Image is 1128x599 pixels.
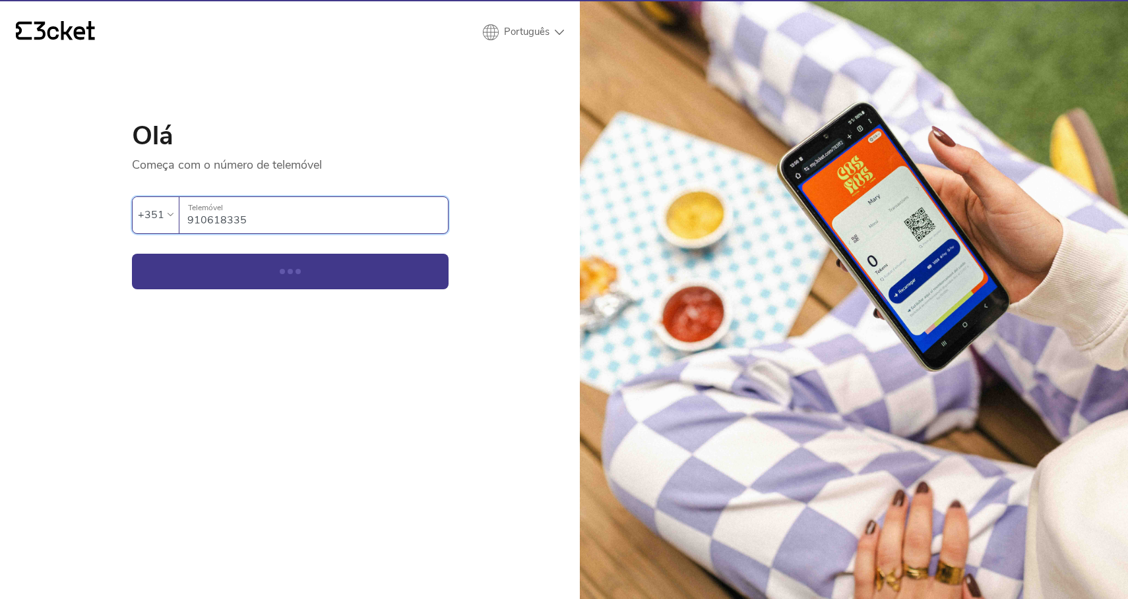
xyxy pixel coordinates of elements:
[16,21,95,43] a: {' '}
[179,197,448,219] label: Telemóvel
[138,205,164,225] div: +351
[187,197,448,233] input: Telemóvel
[132,149,449,173] p: Começa com o número de telemóvel
[132,254,449,289] button: Continuar
[132,123,449,149] h1: Olá
[16,22,32,40] g: {' '}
